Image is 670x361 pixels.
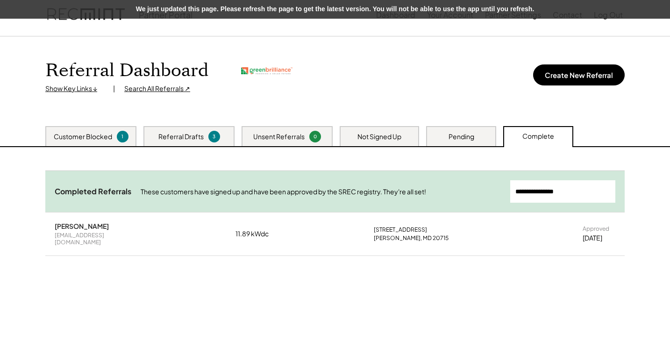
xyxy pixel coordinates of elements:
[374,234,449,242] div: [PERSON_NAME], MD 20715
[45,60,208,82] h1: Referral Dashboard
[210,133,219,140] div: 3
[533,64,625,85] button: Create New Referral
[583,234,602,243] div: [DATE]
[54,132,112,142] div: Customer Blocked
[583,225,609,233] div: Approved
[124,84,190,93] div: Search All Referrals ↗
[118,133,127,140] div: 1
[55,232,143,246] div: [EMAIL_ADDRESS][DOMAIN_NAME]
[522,132,554,141] div: Complete
[113,84,115,93] div: |
[311,133,320,140] div: 0
[357,132,401,142] div: Not Signed Up
[55,187,131,197] div: Completed Referrals
[235,229,282,239] div: 11.89 kWdc
[141,187,501,197] div: These customers have signed up and have been approved by the SREC registry. They're all set!
[449,132,474,142] div: Pending
[55,222,109,230] div: [PERSON_NAME]
[374,226,427,234] div: [STREET_ADDRESS]
[253,132,305,142] div: Unsent Referrals
[45,84,104,93] div: Show Key Links ↓
[241,67,292,74] img: greenbrilliance.png
[158,132,204,142] div: Referral Drafts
